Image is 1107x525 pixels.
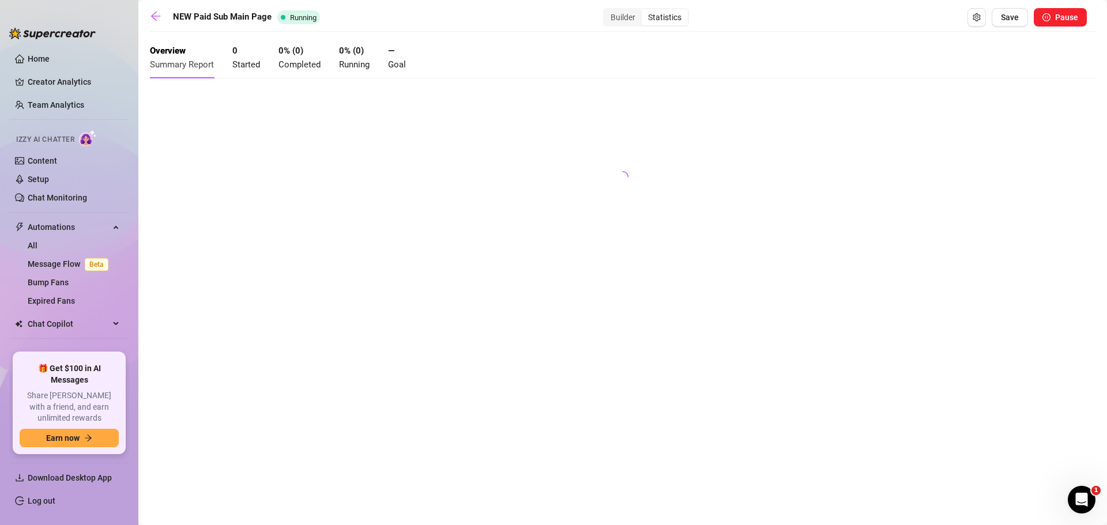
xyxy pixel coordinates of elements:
[603,8,689,27] div: segmented control
[79,130,97,146] img: AI Chatter
[28,175,49,184] a: Setup
[150,46,186,56] strong: Overview
[20,363,119,386] span: 🎁 Get $100 in AI Messages
[28,473,112,482] span: Download Desktop App
[967,8,986,27] button: Open Exit Rules
[339,46,364,56] strong: 0 % ( 0 )
[28,296,75,305] a: Expired Fans
[1055,13,1078,22] span: Pause
[1042,13,1050,21] span: pause-circle
[388,46,394,56] strong: —
[173,12,272,22] strong: NEW Paid Sub Main Page
[339,59,370,70] span: Running
[15,222,24,232] span: thunderbolt
[973,13,981,21] span: setting
[28,241,37,250] a: All
[232,59,260,70] span: Started
[28,218,110,236] span: Automations
[28,315,110,333] span: Chat Copilot
[16,134,74,145] span: Izzy AI Chatter
[278,46,303,56] strong: 0 % ( 0 )
[28,73,120,91] a: Creator Analytics
[15,320,22,328] img: Chat Copilot
[1091,486,1101,495] span: 1
[28,54,50,63] a: Home
[9,28,96,39] img: logo-BBDzfeDw.svg
[85,258,108,271] span: Beta
[1068,486,1095,513] iframe: Intercom live chat
[604,9,642,25] div: Builder
[150,10,161,22] span: arrow-left
[28,259,113,269] a: Message FlowBeta
[28,156,57,165] a: Content
[1034,8,1087,27] button: Pause
[617,171,628,183] span: loading
[1001,13,1019,22] span: Save
[84,434,92,442] span: arrow-right
[388,59,406,70] span: Goal
[642,9,688,25] div: Statistics
[150,59,214,70] span: Summary Report
[15,473,24,482] span: download
[28,278,69,287] a: Bump Fans
[28,496,55,505] a: Log out
[150,10,167,24] a: arrow-left
[232,46,238,56] strong: 0
[290,13,317,22] span: Running
[20,390,119,424] span: Share [PERSON_NAME] with a friend, and earn unlimited rewards
[28,193,87,202] a: Chat Monitoring
[28,100,84,109] a: Team Analytics
[278,59,321,70] span: Completed
[992,8,1028,27] button: Save Flow
[46,433,80,443] span: Earn now
[20,429,119,447] button: Earn nowarrow-right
